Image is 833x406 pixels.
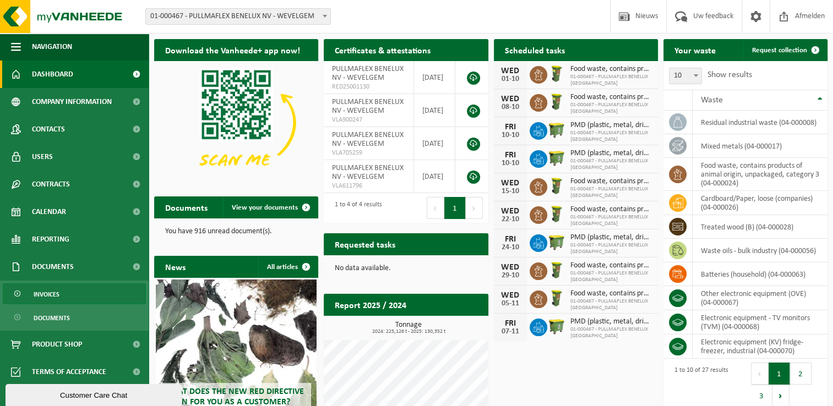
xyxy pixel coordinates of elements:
[324,233,406,255] h2: Requested tasks
[145,8,331,25] span: 01-000467 - PULLMAFLEX BENELUX NV - WEVELGEM
[570,102,652,115] span: 01-000467 - PULLMAFLEX BENELUX [GEOGRAPHIC_DATA]
[332,164,404,181] span: PULLMAFLEX BENELUX NV - WEVELGEM
[570,298,652,311] span: 01-000467 - PULLMAFLEX BENELUX [GEOGRAPHIC_DATA]
[499,263,521,272] div: WED
[154,196,219,218] h2: Documents
[427,197,444,219] button: Previous
[414,61,456,94] td: [DATE]
[32,358,106,386] span: Terms of acceptance
[499,95,521,103] div: WED
[332,83,405,91] span: RED25001130
[332,65,404,82] span: PULLMAFLEX BENELUX NV - WEVELGEM
[332,182,405,190] span: VLA611796
[223,196,317,218] a: View your documents
[499,151,521,160] div: FRI
[570,261,652,270] span: Food waste, contains products of animal origin, unpackaged, category 3
[3,307,146,328] a: Documents
[499,235,521,244] div: FRI
[32,171,70,198] span: Contracts
[669,68,701,84] span: 10
[499,160,521,167] div: 10-10
[693,286,827,310] td: Other electronic equipment (OVE) (04-000067)
[570,242,652,255] span: 01-000467 - PULLMAFLEX BENELUX [GEOGRAPHIC_DATA]
[743,39,826,61] a: Request collection
[693,310,827,334] td: electronic equipment - TV monitors (TVM) (04-000068)
[32,116,65,143] span: Contacts
[499,291,521,300] div: WED
[570,65,652,74] span: Food waste, contains products of animal origin, unpackaged, category 3
[547,317,566,336] img: WB-1100-HPE-GN-50
[570,233,652,242] span: PMD (plastic, metal, drink cartons) (companies)
[570,121,652,130] span: PMD (plastic, metal, drink cartons) (companies)
[444,197,466,219] button: 1
[154,39,311,61] h2: Download the Vanheede+ app now!
[395,321,422,329] font: Tonnage
[570,317,652,326] span: PMD (plastic, metal, drink cartons) (companies)
[499,244,521,251] div: 24-10
[499,67,521,75] div: WED
[494,39,576,61] h2: Scheduled tasks
[570,177,652,186] span: Food waste, contains products of animal origin, unpackaged, category 3
[34,308,70,328] span: Documents
[570,270,652,283] span: 01-000467 - PULLMAFLEX BENELUX [GEOGRAPHIC_DATA]
[32,61,73,88] span: Dashboard
[790,363,812,385] button: 2
[414,127,456,160] td: [DATE]
[32,253,74,281] span: Documents
[499,300,521,308] div: 05-11
[707,70,752,79] label: Show results
[570,130,652,143] span: 01-000467 - PULLMAFLEX BENELUX [GEOGRAPHIC_DATA]
[693,134,827,158] td: mixed metals (04-000017)
[693,111,827,134] td: residual industrial waste (04-000008)
[570,93,652,102] span: Food waste, contains products of animal origin, unpackaged, category 3
[324,294,417,315] h2: Report 2025 / 2024
[769,363,790,385] button: 1
[752,47,807,54] span: Request collection
[693,215,827,239] td: treated wood (B) (04-000028)
[34,284,59,305] span: Invoices
[547,205,566,223] img: WB-0060-HPE-GN-50
[154,256,197,277] h2: News
[570,205,652,214] span: Food waste, contains products of animal origin, unpackaged, category 3
[146,9,330,24] span: 01-000467 - PULLMAFLEX BENELUX NV - WEVELGEM
[232,204,298,211] span: View your documents
[332,98,404,115] span: PULLMAFLEX BENELUX NV - WEVELGEM
[751,363,769,385] button: Previous
[32,331,82,358] span: Product Shop
[669,68,702,84] span: 10
[499,188,521,195] div: 15-10
[332,116,405,124] span: VLA900247
[499,319,521,328] div: FRI
[499,75,521,83] div: 01-10
[499,216,521,223] div: 22-10
[693,191,827,215] td: Cardboard/Paper, loose (companies) (04-000026)
[693,262,827,286] td: batteries (household) (04-000063)
[693,158,827,191] td: food waste, contains products of animal origin, unpackaged, category 3 (04-000024)
[570,326,652,339] span: 01-000467 - PULLMAFLEX BENELUX [GEOGRAPHIC_DATA]
[258,256,317,278] a: All articles
[570,214,652,227] span: 01-000467 - PULLMAFLEX BENELUX [GEOGRAPHIC_DATA]
[499,131,521,139] div: 10-10
[499,207,521,216] div: WED
[547,289,566,308] img: WB-0060-HPE-GN-50
[165,228,307,235] p: You have 916 unread document(s).
[499,328,521,336] div: 07-11
[499,272,521,279] div: 29-10
[3,283,146,304] a: Invoices
[499,103,521,111] div: 08-10
[547,177,566,195] img: WB-0060-HPE-GN-50
[32,226,69,253] span: Reporting
[154,61,318,184] img: Download the VHEPlus App
[547,149,566,167] img: WB-1100-HPE-GN-50
[570,74,652,87] span: 01-000467 - PULLMAFLEX BENELUX [GEOGRAPHIC_DATA]
[332,131,404,148] span: PULLMAFLEX BENELUX NV - WEVELGEM
[570,289,652,298] span: Food waste, contains products of animal origin, unpackaged, category 3
[693,334,827,359] td: electronic equipment (KV) fridge-freezer, industrial (04-000070)
[324,39,442,61] h2: Certificates & attestations
[329,329,488,334] span: 2024: 225,126 t - 2025: 130,352 t
[570,149,652,158] span: PMD (plastic, metal, drink cartons) (companies)
[414,160,456,193] td: [DATE]
[499,179,521,188] div: WED
[32,88,112,116] span: Company information
[32,143,53,171] span: Users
